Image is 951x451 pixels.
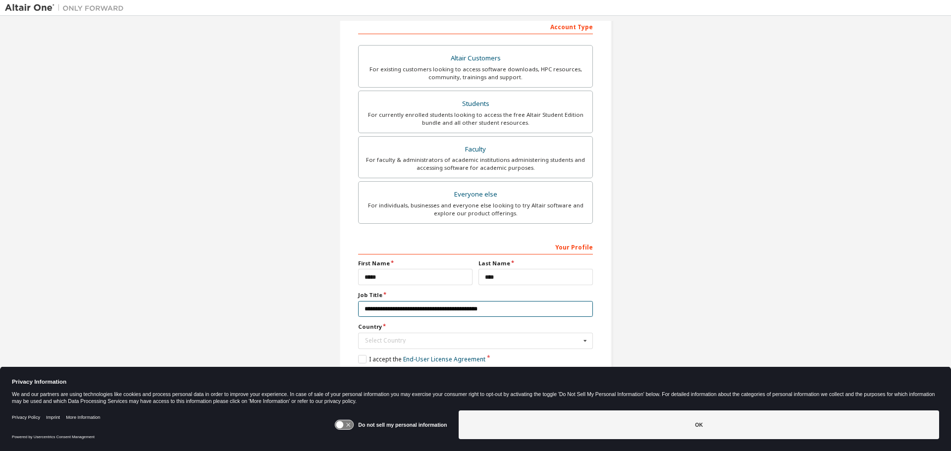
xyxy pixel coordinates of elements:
label: I accept the [358,355,485,363]
label: First Name [358,259,473,267]
div: Select Country [365,338,581,344]
div: For faculty & administrators of academic institutions administering students and accessing softwa... [365,156,586,172]
div: For individuals, businesses and everyone else looking to try Altair software and explore our prod... [365,201,586,217]
a: End-User License Agreement [403,355,485,363]
label: Country [358,323,593,331]
div: Your Profile [358,239,593,254]
label: Last Name [478,259,593,267]
div: For existing customers looking to access software downloads, HPC resources, community, trainings ... [365,65,586,81]
div: Altair Customers [365,51,586,65]
div: Account Type [358,18,593,34]
div: Everyone else [365,188,586,201]
div: Students [365,97,586,111]
img: Altair One [5,3,129,13]
div: Faculty [365,143,586,156]
label: Job Title [358,291,593,299]
div: For currently enrolled students looking to access the free Altair Student Edition bundle and all ... [365,111,586,127]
